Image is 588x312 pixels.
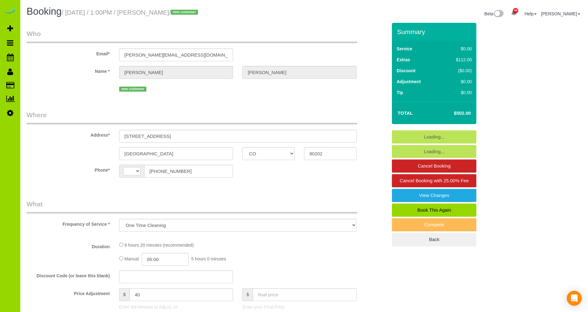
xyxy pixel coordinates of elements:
strong: Total [398,110,413,116]
label: Adjustment [397,78,421,85]
div: ($0.00) [443,68,472,74]
span: Booking [27,6,62,17]
input: Zip Code* [304,147,356,160]
label: Extras [397,57,410,63]
a: Cancel Booking with 25.00% Fee [392,174,476,187]
span: $ [242,288,253,301]
div: Open Intercom Messenger [567,291,582,306]
a: Back [392,233,476,246]
label: Frequency of Service * [22,219,114,227]
label: Email* [22,48,114,57]
label: Duration [22,241,114,250]
input: final price [253,288,357,301]
a: Book This Again [392,204,476,217]
a: 44 [508,6,520,20]
label: Phone* [22,165,114,173]
span: / [169,9,200,16]
a: View Changes [392,189,476,202]
legend: What [27,199,357,214]
span: 5 hours 0 minutes [191,256,226,261]
p: Enter the Amount to Adjust, or [119,304,233,310]
img: Automaid Logo [4,6,16,15]
a: [PERSON_NAME] [541,11,580,16]
span: Manual [124,256,139,261]
label: Tip [397,89,403,96]
label: Address* [22,130,114,138]
input: Phone* [144,165,233,178]
div: $0.00 [443,46,472,52]
legend: Where [27,110,357,124]
label: Name * [22,66,114,74]
a: Cancel Booking [392,159,476,173]
label: Discount [397,68,415,74]
span: new customer [171,10,198,15]
h4: $502.00 [435,111,471,116]
input: City* [119,147,233,160]
p: Enter your Final Price [242,304,356,310]
span: Cancel Booking with 25.00% Fee [400,178,469,183]
span: $ [119,288,129,301]
input: First Name* [119,66,233,79]
a: Beta [484,11,504,16]
input: Email* [119,48,233,61]
h3: Summary [397,28,473,35]
small: / [DATE] / 1:00PM / [PERSON_NAME] [62,9,200,16]
img: New interface [493,10,504,18]
label: Service [397,46,412,52]
span: 9 hours 20 minutes (recommended) [124,243,194,248]
div: $0.00 [443,89,472,96]
div: $112.00 [443,57,472,63]
label: Discount Code (or leave this blank) [22,270,114,279]
a: Help [525,11,537,16]
span: 44 [513,8,518,13]
span: new customer [119,87,146,92]
label: Price Adjustment [22,288,114,297]
div: $0.00 [443,78,472,85]
legend: Who [27,29,357,43]
input: Last Name* [242,66,356,79]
